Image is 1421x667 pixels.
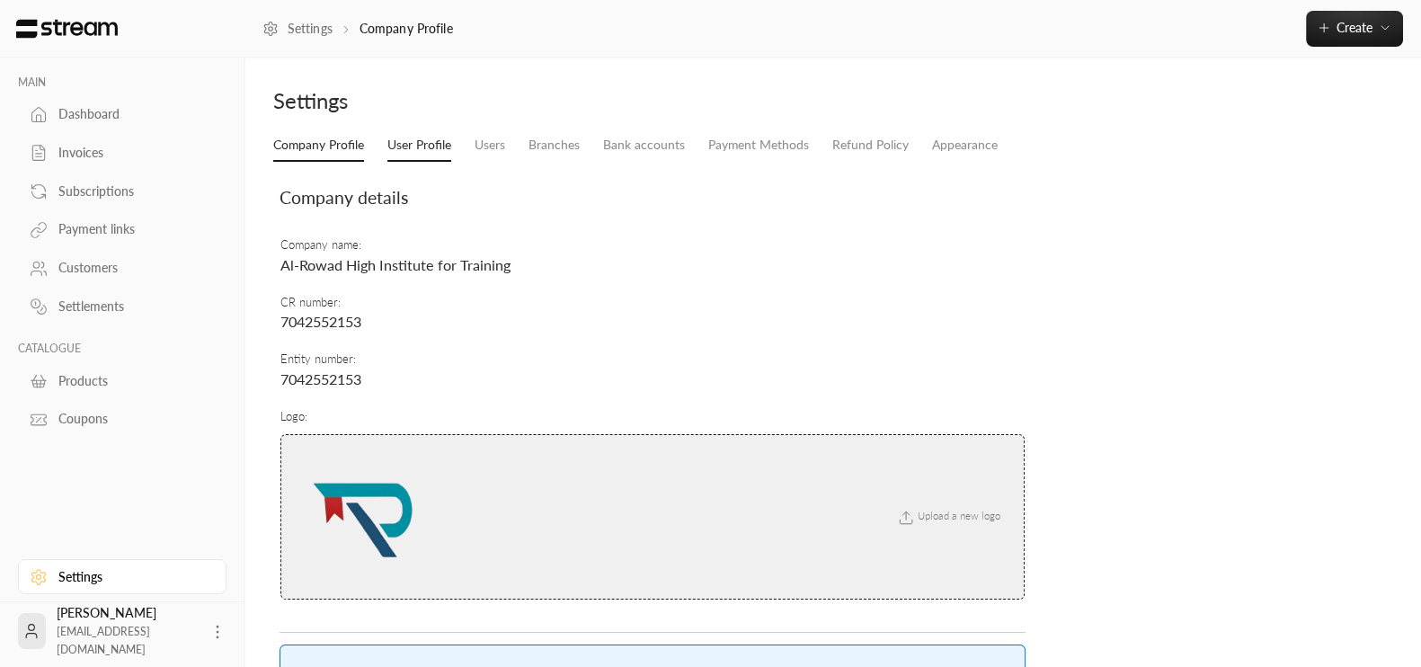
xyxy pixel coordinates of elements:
[58,144,204,162] div: Invoices
[273,86,824,115] div: Settings
[18,251,226,286] a: Customers
[1306,11,1403,47] button: Create
[387,129,451,162] a: User Profile
[603,129,685,161] a: Bank accounts
[14,19,120,39] img: Logo
[18,136,226,171] a: Invoices
[18,289,226,325] a: Settlements
[18,402,226,437] a: Coupons
[280,187,408,208] span: Company details
[280,342,1026,398] td: Entity number :
[280,313,361,330] span: 7042552153
[57,625,150,656] span: [EMAIL_ADDRESS][DOMAIN_NAME]
[475,129,505,161] a: Users
[58,372,204,390] div: Products
[58,568,204,586] div: Settings
[58,182,204,200] div: Subscriptions
[273,129,364,162] a: Company Profile
[280,256,511,273] span: Al-Rowad High Institute for Training
[58,298,204,316] div: Settlements
[280,228,1026,285] td: Company name :
[18,76,226,90] p: MAIN
[296,449,431,584] img: company logo
[58,220,204,238] div: Payment links
[280,399,1026,620] td: Logo :
[262,20,453,38] nav: breadcrumb
[932,129,998,161] a: Appearance
[58,259,204,277] div: Customers
[832,129,909,161] a: Refund Policy
[280,285,1026,342] td: CR number :
[708,129,809,161] a: Payment Methods
[528,129,580,161] a: Branches
[18,212,226,247] a: Payment links
[886,510,1008,521] span: Upload a new logo
[360,20,453,38] p: Company Profile
[18,97,226,132] a: Dashboard
[57,604,198,658] div: [PERSON_NAME]
[1337,20,1372,35] span: Create
[262,20,333,38] a: Settings
[58,410,204,428] div: Coupons
[58,105,204,123] div: Dashboard
[18,363,226,398] a: Products
[18,559,226,594] a: Settings
[18,173,226,209] a: Subscriptions
[280,370,361,387] span: 7042552153
[18,342,226,356] p: CATALOGUE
